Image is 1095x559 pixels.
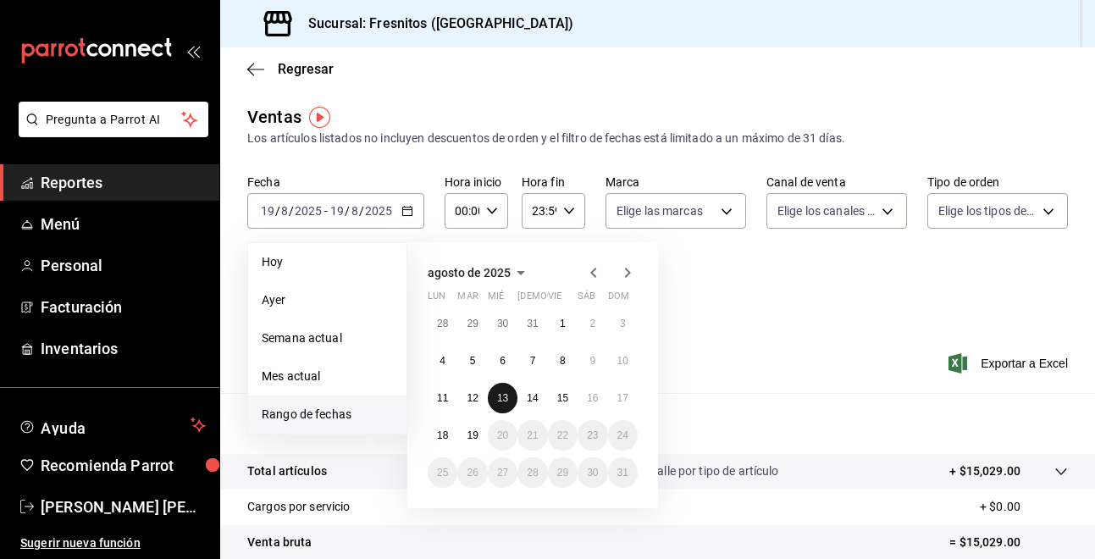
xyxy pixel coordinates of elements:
p: Cargos por servicio [247,498,351,516]
span: agosto de 2025 [428,266,511,279]
span: Pregunta a Parrot AI [46,111,182,129]
abbr: 26 de agosto de 2025 [467,467,478,479]
span: Reportes [41,171,206,194]
span: Elige las marcas [617,202,703,219]
button: 29 de agosto de 2025 [548,457,578,488]
abbr: sábado [578,291,595,308]
button: 16 de agosto de 2025 [578,383,607,413]
button: 19 de agosto de 2025 [457,420,487,451]
abbr: 11 de agosto de 2025 [437,392,448,404]
button: 4 de agosto de 2025 [428,346,457,376]
label: Marca [606,176,746,188]
button: 1 de agosto de 2025 [548,308,578,339]
abbr: miércoles [488,291,504,308]
span: Sugerir nueva función [20,534,206,552]
p: = $15,029.00 [949,534,1068,551]
abbr: 28 de agosto de 2025 [527,467,538,479]
button: 21 de agosto de 2025 [517,420,547,451]
div: Los artículos listados no incluyen descuentos de orden y el filtro de fechas está limitado a un m... [247,130,1068,147]
button: Exportar a Excel [952,353,1068,374]
button: 25 de agosto de 2025 [428,457,457,488]
abbr: 18 de agosto de 2025 [437,429,448,441]
abbr: 31 de julio de 2025 [527,318,538,329]
span: [PERSON_NAME] [PERSON_NAME] [41,495,206,518]
abbr: 14 de agosto de 2025 [527,392,538,404]
abbr: 10 de agosto de 2025 [617,355,628,367]
abbr: viernes [548,291,561,308]
button: 17 de agosto de 2025 [608,383,638,413]
button: 27 de agosto de 2025 [488,457,517,488]
p: Total artículos [247,462,327,480]
abbr: 1 de agosto de 2025 [560,318,566,329]
abbr: 27 de agosto de 2025 [497,467,508,479]
button: 18 de agosto de 2025 [428,420,457,451]
button: 22 de agosto de 2025 [548,420,578,451]
button: 10 de agosto de 2025 [608,346,638,376]
span: / [289,204,294,218]
abbr: 5 de agosto de 2025 [470,355,476,367]
abbr: 7 de agosto de 2025 [530,355,536,367]
label: Fecha [247,176,424,188]
p: + $15,029.00 [949,462,1020,480]
label: Hora inicio [445,176,508,188]
button: 7 de agosto de 2025 [517,346,547,376]
img: Tooltip marker [309,107,330,128]
span: Recomienda Parrot [41,454,206,477]
span: Personal [41,254,206,277]
abbr: lunes [428,291,445,308]
a: Pregunta a Parrot AI [12,123,208,141]
abbr: 2 de agosto de 2025 [589,318,595,329]
span: Elige los tipos de orden [938,202,1037,219]
abbr: 30 de agosto de 2025 [587,467,598,479]
button: 14 de agosto de 2025 [517,383,547,413]
abbr: 8 de agosto de 2025 [560,355,566,367]
button: 23 de agosto de 2025 [578,420,607,451]
button: 9 de agosto de 2025 [578,346,607,376]
abbr: 6 de agosto de 2025 [500,355,506,367]
abbr: 24 de agosto de 2025 [617,429,628,441]
button: 8 de agosto de 2025 [548,346,578,376]
abbr: 19 de agosto de 2025 [467,429,478,441]
span: Mes actual [262,368,393,385]
h3: Sucursal: Fresnitos ([GEOGRAPHIC_DATA]) [295,14,573,34]
abbr: 17 de agosto de 2025 [617,392,628,404]
button: 2 de agosto de 2025 [578,308,607,339]
button: 12 de agosto de 2025 [457,383,487,413]
abbr: 31 de agosto de 2025 [617,467,628,479]
button: 13 de agosto de 2025 [488,383,517,413]
button: 3 de agosto de 2025 [608,308,638,339]
abbr: domingo [608,291,629,308]
abbr: 12 de agosto de 2025 [467,392,478,404]
abbr: 3 de agosto de 2025 [620,318,626,329]
abbr: 25 de agosto de 2025 [437,467,448,479]
abbr: 4 de agosto de 2025 [440,355,445,367]
abbr: jueves [517,291,617,308]
button: agosto de 2025 [428,263,531,283]
button: 5 de agosto de 2025 [457,346,487,376]
abbr: 22 de agosto de 2025 [557,429,568,441]
button: 30 de agosto de 2025 [578,457,607,488]
abbr: 15 de agosto de 2025 [557,392,568,404]
span: Facturación [41,296,206,318]
button: 11 de agosto de 2025 [428,383,457,413]
abbr: 21 de agosto de 2025 [527,429,538,441]
div: Ventas [247,104,301,130]
span: Inventarios [41,337,206,360]
p: + $0.00 [980,498,1068,516]
span: / [275,204,280,218]
span: / [359,204,364,218]
span: Semana actual [262,329,393,347]
span: Hoy [262,253,393,271]
button: 20 de agosto de 2025 [488,420,517,451]
span: Regresar [278,61,334,77]
span: Menú [41,213,206,235]
button: 6 de agosto de 2025 [488,346,517,376]
abbr: 13 de agosto de 2025 [497,392,508,404]
button: 24 de agosto de 2025 [608,420,638,451]
p: Venta bruta [247,534,312,551]
span: Rango de fechas [262,406,393,423]
abbr: 28 de julio de 2025 [437,318,448,329]
button: 30 de julio de 2025 [488,308,517,339]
